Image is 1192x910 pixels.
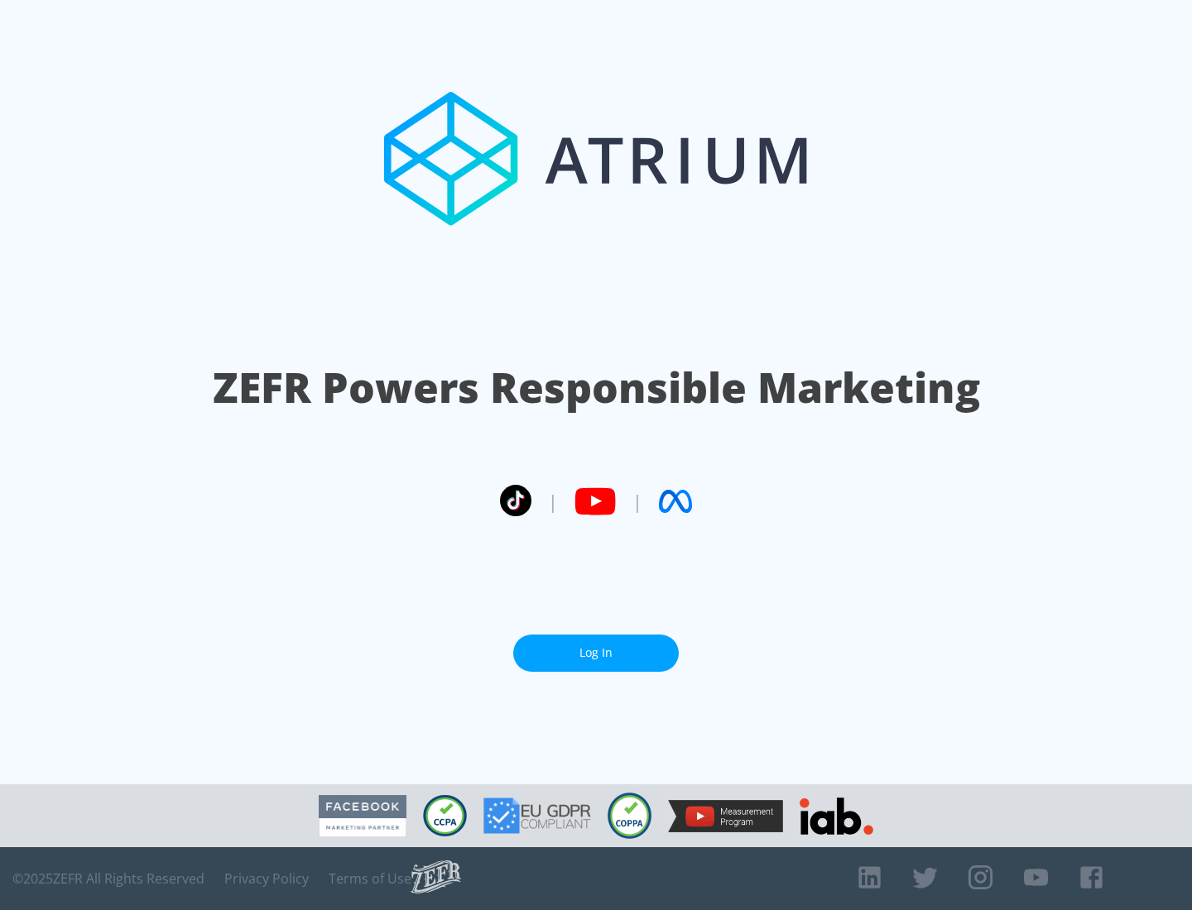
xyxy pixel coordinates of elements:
img: Facebook Marketing Partner [319,795,406,837]
span: | [548,489,558,514]
img: IAB [800,797,873,835]
span: | [632,489,642,514]
h1: ZEFR Powers Responsible Marketing [213,359,980,416]
a: Privacy Policy [224,870,309,887]
img: CCPA Compliant [423,795,467,836]
a: Log In [513,635,679,672]
img: GDPR Compliant [483,797,591,834]
a: Terms of Use [329,870,411,887]
img: YouTube Measurement Program [668,800,783,832]
span: © 2025 ZEFR All Rights Reserved [12,870,204,887]
img: COPPA Compliant [608,793,651,839]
